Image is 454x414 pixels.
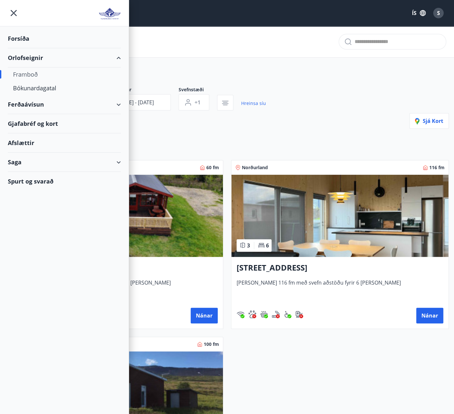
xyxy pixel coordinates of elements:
div: Afslættir [8,133,121,153]
button: Nánar [416,308,443,323]
img: h89QDIuHlAdpqTriuIvuEWkTH976fOgBEOOeu1mi.svg [260,310,268,318]
div: Gjafabréf og kort [8,114,121,133]
span: S [437,9,440,17]
div: Reykingar / Vape [272,310,280,318]
button: Sjá kort [409,113,449,129]
div: Hleðslustöð fyrir rafbíla [295,310,303,318]
span: 100 fm [204,341,219,347]
button: S [431,5,446,21]
span: Svefnstæði [179,86,217,94]
div: Þráðlaust net [237,310,244,318]
span: [DATE] - [DATE] [118,99,154,106]
a: Hreinsa síu [241,96,266,111]
span: [PERSON_NAME] 116 fm með svefn aðstöðu fyrir 6 [PERSON_NAME] [237,279,444,301]
img: 8IYIKVZQyRlUC6HQIIUSdjpPGRncJsz2RzLgWvp4.svg [284,310,291,318]
div: Heitur pottur [260,310,268,318]
button: +1 [179,94,209,111]
span: Dagsetningar [102,86,179,94]
div: Bókunardagatal [13,81,116,95]
img: QNIUl6Cv9L9rHgMXwuzGLuiJOj7RKqxk9mBFPqjq.svg [272,310,280,318]
div: Spurt og svarað [8,172,121,191]
button: menu [8,7,20,19]
div: Gæludýr [248,310,256,318]
div: Forsíða [8,29,121,48]
div: Framboð [13,67,116,81]
span: 6 [266,242,269,249]
button: Nánar [191,308,218,323]
div: Ferðaávísun [8,95,121,114]
h3: [STREET_ADDRESS] [237,262,444,274]
button: ÍS [408,7,429,19]
div: Aðgengi fyrir hjólastól [284,310,291,318]
span: 3 [247,242,250,249]
img: HJRyFFsYp6qjeUYhR4dAD8CaCEsnIFYZ05miwXoh.svg [237,310,244,318]
span: +1 [195,99,200,106]
img: union_logo [98,7,121,20]
img: Paella dish [231,175,449,257]
div: Saga [8,153,121,172]
button: [DATE] - [DATE] [102,94,171,111]
img: nH7E6Gw2rvWFb8XaSdRp44dhkQaj4PJkOoRYItBQ.svg [295,310,303,318]
div: Orlofseignir [8,48,121,67]
span: 116 fm [429,164,445,171]
span: 60 fm [206,164,219,171]
span: Norðurland [242,164,268,171]
span: Sjá kort [415,117,443,125]
img: pxcaIm5dSOV3FS4whs1soiYWTwFQvksT25a9J10C.svg [248,310,256,318]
